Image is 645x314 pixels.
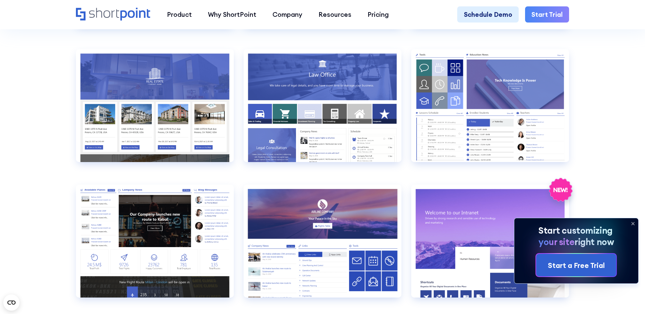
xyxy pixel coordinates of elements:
[536,254,616,276] a: Start a Free Trial
[272,10,302,19] div: Company
[244,185,401,310] a: Employees Directory 4
[368,10,389,19] div: Pricing
[200,6,264,23] a: Why ShortPoint
[3,295,19,311] button: Open CMP widget
[318,10,351,19] div: Resources
[411,49,569,175] a: Employees Directory 2
[159,6,200,23] a: Product
[264,6,310,23] a: Company
[208,10,256,19] div: Why ShortPoint
[548,260,605,271] div: Start a Free Trial
[411,185,569,310] a: Enterprise 1
[525,6,569,23] a: Start Trial
[76,185,234,310] a: Employees Directory 3
[76,49,234,175] a: Documents 3
[76,8,151,22] a: Home
[244,49,401,175] a: Employees Directory 1
[359,6,397,23] a: Pricing
[310,6,359,23] a: Resources
[167,10,192,19] div: Product
[457,6,518,23] a: Schedule Demo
